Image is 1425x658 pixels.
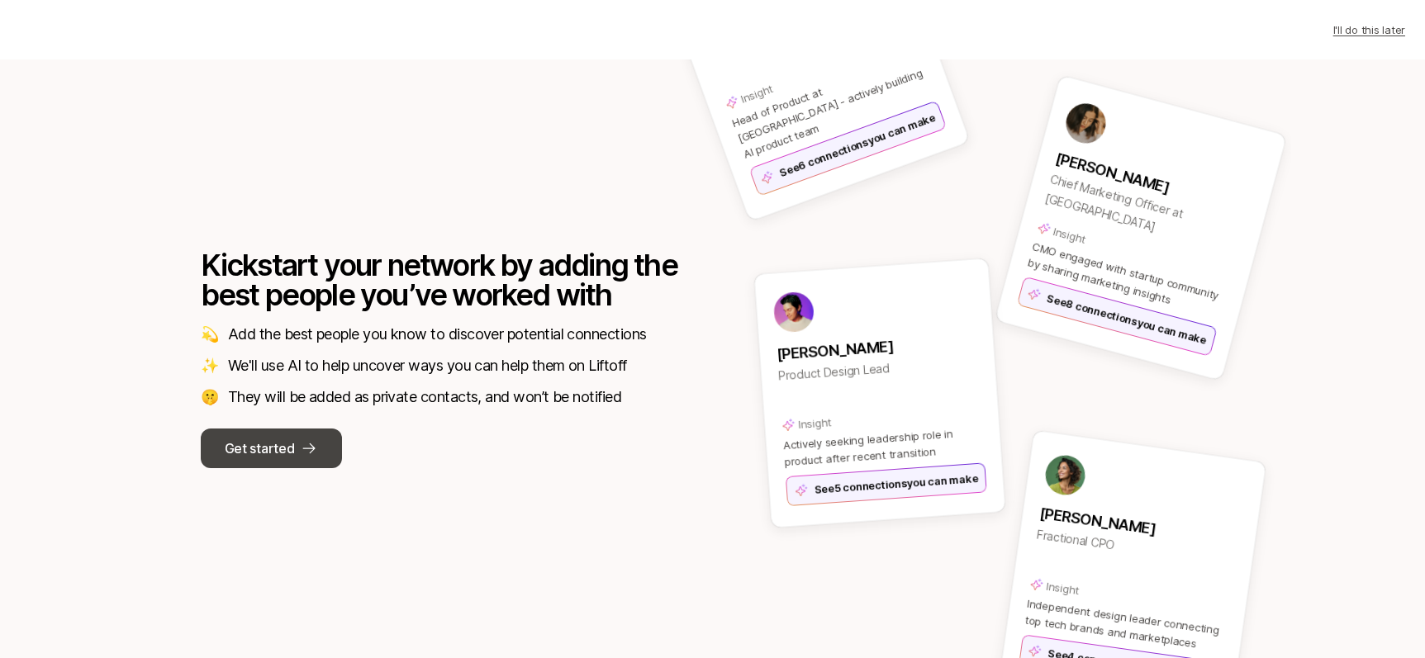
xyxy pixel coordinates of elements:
[729,66,923,161] span: Head of Product at [GEOGRAPHIC_DATA] - actively building AI product team
[1043,452,1087,497] img: avatar-1.jpg
[201,428,342,468] button: Get started
[228,354,627,377] p: We'll use AI to help uncover ways you can help them on Liftoff
[1043,169,1246,259] p: Chief Marketing Officer at [GEOGRAPHIC_DATA]
[228,323,647,346] p: Add the best people you know to discover potential connections
[1026,239,1220,306] span: CMO engaged with startup community by sharing marketing insights
[797,414,831,433] p: Insight
[738,80,775,107] p: Insight
[772,291,815,333] img: avatar-3.png
[201,250,680,310] p: Kickstart your network by adding the best people you’ve worked with
[1051,223,1087,248] p: Insight
[1024,597,1219,651] span: Independent design leader connecting top tech brands and marketplaces
[1333,21,1405,38] p: I'll do this later
[201,323,218,346] p: 💫
[1035,525,1236,572] p: Fractional CPO
[1052,147,1252,221] p: [PERSON_NAME]
[201,354,218,377] p: ✨
[225,438,294,459] p: Get started
[201,386,218,409] p: 🤫
[1045,578,1081,599] p: Insight
[777,353,978,386] p: Product Design Lead
[1038,502,1239,552] p: [PERSON_NAME]
[228,386,621,409] p: They will be added as private contacts, and won’t be notified
[1062,99,1110,148] img: woman-with-black-hair.jpg
[776,329,976,367] p: [PERSON_NAME]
